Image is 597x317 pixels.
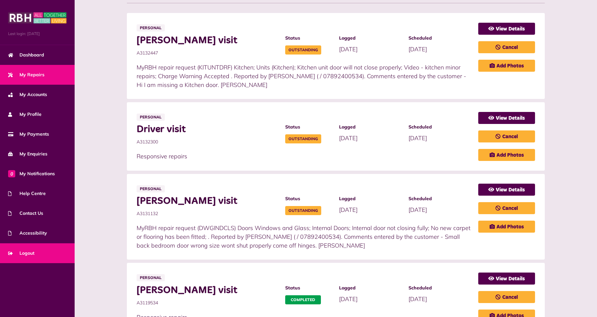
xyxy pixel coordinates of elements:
[8,190,46,197] span: Help Centre
[339,35,402,42] span: Logged
[285,134,321,143] span: Outstanding
[478,184,535,196] a: View Details
[339,206,358,213] span: [DATE]
[8,11,67,24] img: MyRBH
[408,195,472,202] span: Scheduled
[339,295,358,303] span: [DATE]
[8,170,55,177] span: My Notifications
[478,221,535,233] a: Add Photos
[137,274,165,281] span: Personal
[339,45,358,53] span: [DATE]
[408,206,427,213] span: [DATE]
[8,230,47,237] span: Accessibility
[137,285,279,296] span: [PERSON_NAME] visit
[137,185,165,192] span: Personal
[8,111,42,118] span: My Profile
[285,206,321,215] span: Outstanding
[8,31,67,37] span: Last login: [DATE]
[408,45,427,53] span: [DATE]
[339,134,358,142] span: [DATE]
[285,285,333,291] span: Status
[137,139,279,145] span: A3132300
[8,151,47,157] span: My Enquiries
[137,299,279,306] span: A3119534
[137,210,279,217] span: A3131132
[137,224,472,250] p: MyRBH repair request (DWGINDCLS) Doors Windows and Glass; Internal Doors; Internal door not closi...
[285,35,333,42] span: Status
[137,114,165,121] span: Personal
[8,170,15,177] span: 0
[285,195,333,202] span: Status
[339,195,402,202] span: Logged
[137,63,472,89] p: MyRBH repair request (KITUNTDRF) Kitchen; Units (Kitchen); Kitchen unit door will not close prope...
[478,130,535,142] a: Cancel
[408,134,427,142] span: [DATE]
[137,50,279,56] span: A3132447
[478,23,535,35] a: View Details
[478,41,535,53] a: Cancel
[478,149,535,161] a: Add Photos
[408,124,472,130] span: Scheduled
[8,131,49,138] span: My Payments
[339,285,402,291] span: Logged
[137,124,279,135] span: Driver visit
[285,295,321,304] span: Completed
[137,195,279,207] span: [PERSON_NAME] visit
[8,52,44,58] span: Dashboard
[137,35,279,46] span: [PERSON_NAME] visit
[8,250,34,257] span: Logout
[137,24,165,31] span: Personal
[339,124,402,130] span: Logged
[285,124,333,130] span: Status
[408,295,427,303] span: [DATE]
[408,285,472,291] span: Scheduled
[285,45,321,55] span: Outstanding
[478,291,535,303] a: Cancel
[137,152,472,161] p: Responsive repairs
[478,273,535,285] a: View Details
[8,91,47,98] span: My Accounts
[408,35,472,42] span: Scheduled
[478,60,535,72] a: Add Photos
[8,210,43,217] span: Contact Us
[478,202,535,214] a: Cancel
[8,71,44,78] span: My Repairs
[478,112,535,124] a: View Details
